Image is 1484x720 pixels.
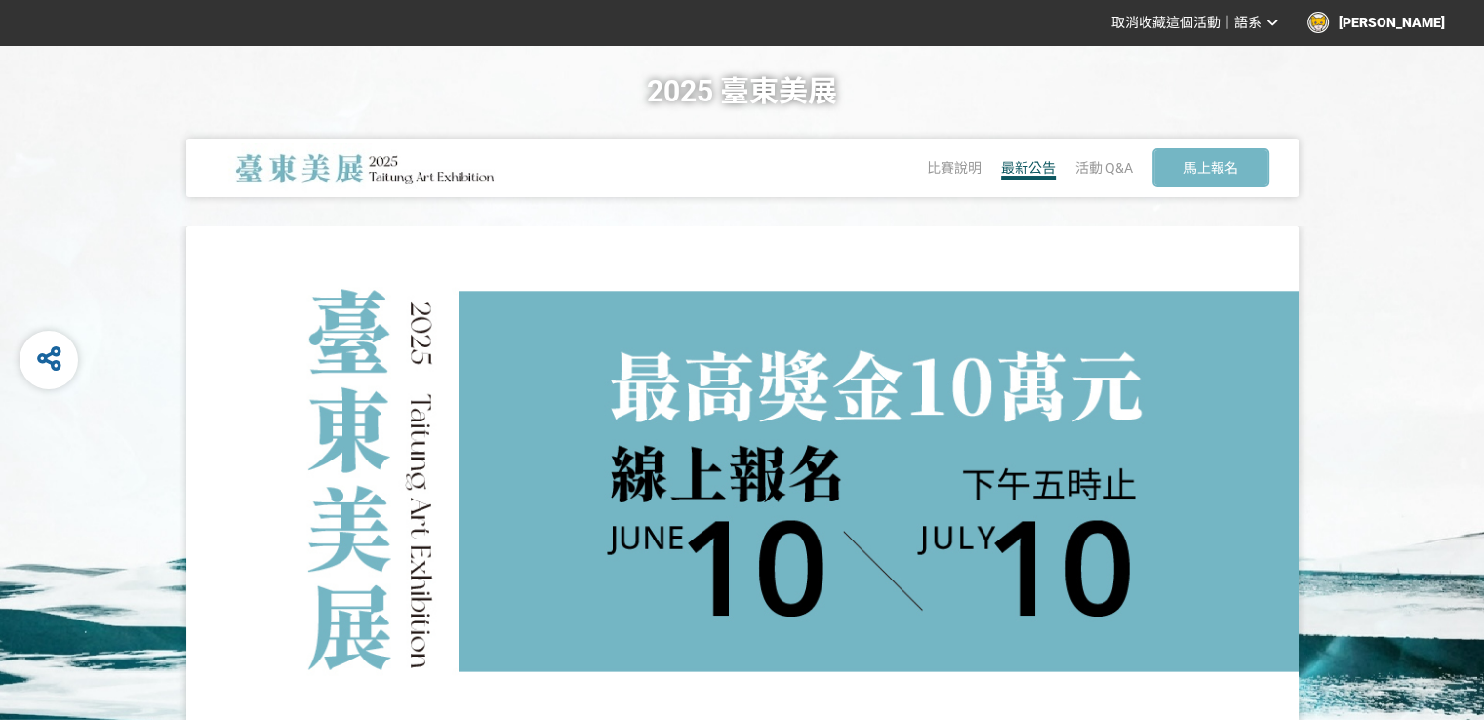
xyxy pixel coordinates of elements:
[647,45,837,139] h1: 2025 臺東美展
[1221,13,1234,33] span: ｜
[216,143,508,192] img: 2025 臺東美展
[1075,160,1133,176] a: 活動 Q&A
[1001,160,1056,176] span: 最新公告
[927,160,982,176] a: 比賽說明
[1234,15,1262,30] span: 語系
[1111,15,1221,30] span: 取消收藏這個活動
[1152,148,1269,187] button: 馬上報名
[1183,160,1238,176] span: 馬上報名
[1001,160,1056,180] a: 最新公告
